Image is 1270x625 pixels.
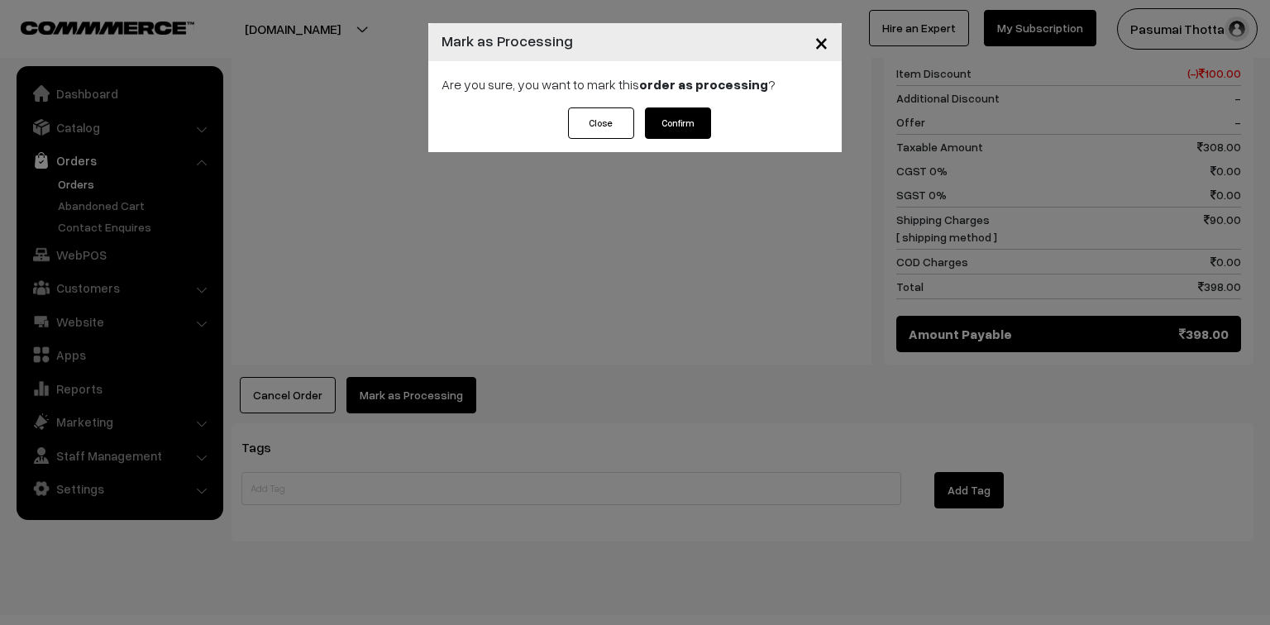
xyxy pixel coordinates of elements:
[814,26,828,57] span: ×
[639,76,768,93] strong: order as processing
[801,17,842,68] button: Close
[568,107,634,139] button: Close
[442,30,573,52] h4: Mark as Processing
[428,61,842,107] div: Are you sure, you want to mark this ?
[645,107,711,139] button: Confirm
